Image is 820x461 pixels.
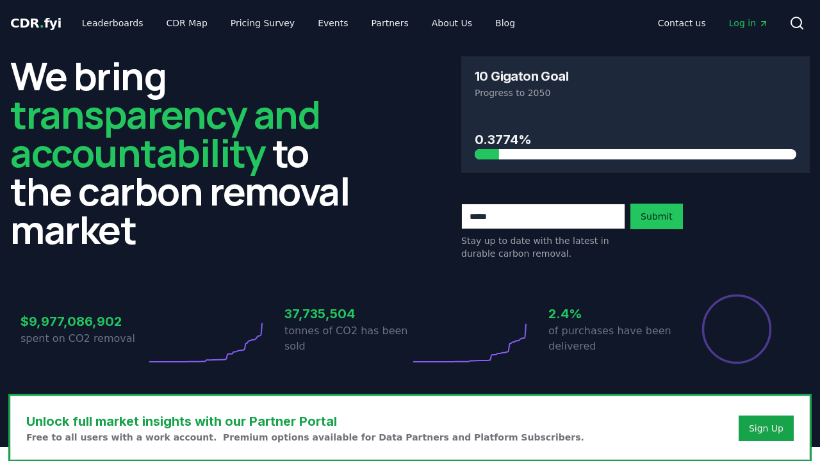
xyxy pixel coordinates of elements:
nav: Main [648,12,779,35]
a: Contact us [648,12,716,35]
a: Partners [361,12,419,35]
h3: Unlock full market insights with our Partner Portal [26,412,584,431]
h3: 0.3774% [475,130,796,149]
a: Leaderboards [72,12,154,35]
a: Sign Up [749,422,783,435]
a: CDR Map [156,12,218,35]
p: Stay up to date with the latest in durable carbon removal. [461,234,625,260]
a: About Us [422,12,482,35]
a: Pricing Survey [220,12,305,35]
a: Events [307,12,358,35]
p: Free to all users with a work account. Premium options available for Data Partners and Platform S... [26,431,584,444]
nav: Main [72,12,525,35]
p: spent on CO2 removal [20,331,146,346]
p: of purchases have been delivered [548,323,674,354]
span: . [40,15,44,31]
a: Blog [485,12,525,35]
h2: We bring to the carbon removal market [10,56,359,248]
h3: 37,735,504 [284,304,410,323]
p: Progress to 2050 [475,86,796,99]
span: CDR fyi [10,15,61,31]
a: CDR.fyi [10,14,61,32]
span: transparency and accountability [10,88,320,179]
a: Log in [719,12,779,35]
button: Sign Up [739,416,794,441]
p: tonnes of CO2 has been sold [284,323,410,354]
h3: 2.4% [548,304,674,323]
div: Percentage of sales delivered [701,293,773,365]
h3: $9,977,086,902 [20,312,146,331]
h3: 10 Gigaton Goal [475,70,568,83]
button: Submit [630,204,683,229]
span: Log in [729,17,769,29]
